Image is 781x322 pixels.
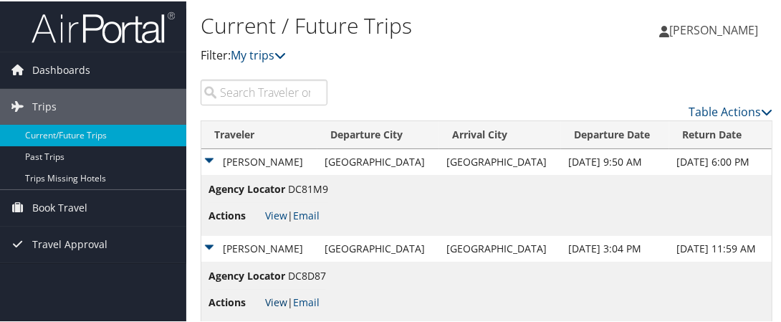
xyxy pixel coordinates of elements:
[439,148,561,174] td: [GEOGRAPHIC_DATA]
[265,207,287,221] a: View
[439,120,561,148] th: Arrival City: activate to sort column ascending
[669,120,772,148] th: Return Date: activate to sort column ascending
[288,267,326,281] span: DC8D87
[439,235,561,260] td: [GEOGRAPHIC_DATA]
[201,120,317,148] th: Traveler: activate to sort column ascending
[669,21,758,37] span: [PERSON_NAME]
[561,148,669,174] td: [DATE] 9:50 AM
[669,235,772,260] td: [DATE] 11:59 AM
[201,235,317,260] td: [PERSON_NAME]
[561,235,669,260] td: [DATE] 3:04 PM
[659,7,772,50] a: [PERSON_NAME]
[201,148,317,174] td: [PERSON_NAME]
[201,78,327,104] input: Search Traveler or Arrival City
[32,87,57,123] span: Trips
[201,45,582,64] p: Filter:
[209,267,285,283] span: Agency Locator
[209,180,285,196] span: Agency Locator
[317,148,439,174] td: [GEOGRAPHIC_DATA]
[265,294,287,308] a: View
[293,207,320,221] a: Email
[265,207,320,221] span: |
[209,293,262,309] span: Actions
[201,9,582,39] h1: Current / Future Trips
[689,103,772,118] a: Table Actions
[32,9,175,43] img: airportal-logo.png
[32,189,87,224] span: Book Travel
[561,120,669,148] th: Departure Date: activate to sort column descending
[265,294,320,308] span: |
[669,148,772,174] td: [DATE] 6:00 PM
[317,235,439,260] td: [GEOGRAPHIC_DATA]
[288,181,328,194] span: DC81M9
[32,225,107,261] span: Travel Approval
[317,120,439,148] th: Departure City: activate to sort column ascending
[32,51,90,87] span: Dashboards
[293,294,320,308] a: Email
[231,46,286,62] a: My trips
[209,207,262,222] span: Actions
